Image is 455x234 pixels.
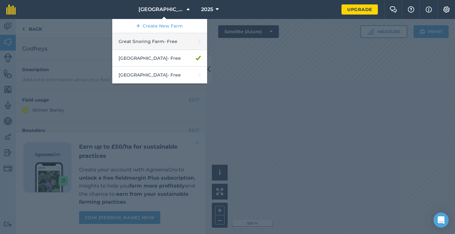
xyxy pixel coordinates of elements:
[390,6,397,13] img: Two speech bubbles overlapping with the left bubble in the forefront
[426,6,432,13] img: svg+xml;base64,PHN2ZyB4bWxucz0iaHR0cDovL3d3dy53My5vcmcvMjAwMC9zdmciIHdpZHRoPSIxNyIgaGVpZ2h0PSIxNy...
[112,19,207,33] a: Create New Farm
[443,6,450,13] img: A cog icon
[6,4,16,15] img: fieldmargin Logo
[138,6,184,13] span: [GEOGRAPHIC_DATA]
[201,6,213,13] span: 2025
[112,67,207,83] a: [GEOGRAPHIC_DATA]- Free
[341,4,378,15] a: Upgrade
[433,212,449,228] div: Open Intercom Messenger
[112,50,207,67] a: [GEOGRAPHIC_DATA]- Free
[112,33,207,50] a: Great Snoring Farm- Free
[407,6,415,13] img: A question mark icon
